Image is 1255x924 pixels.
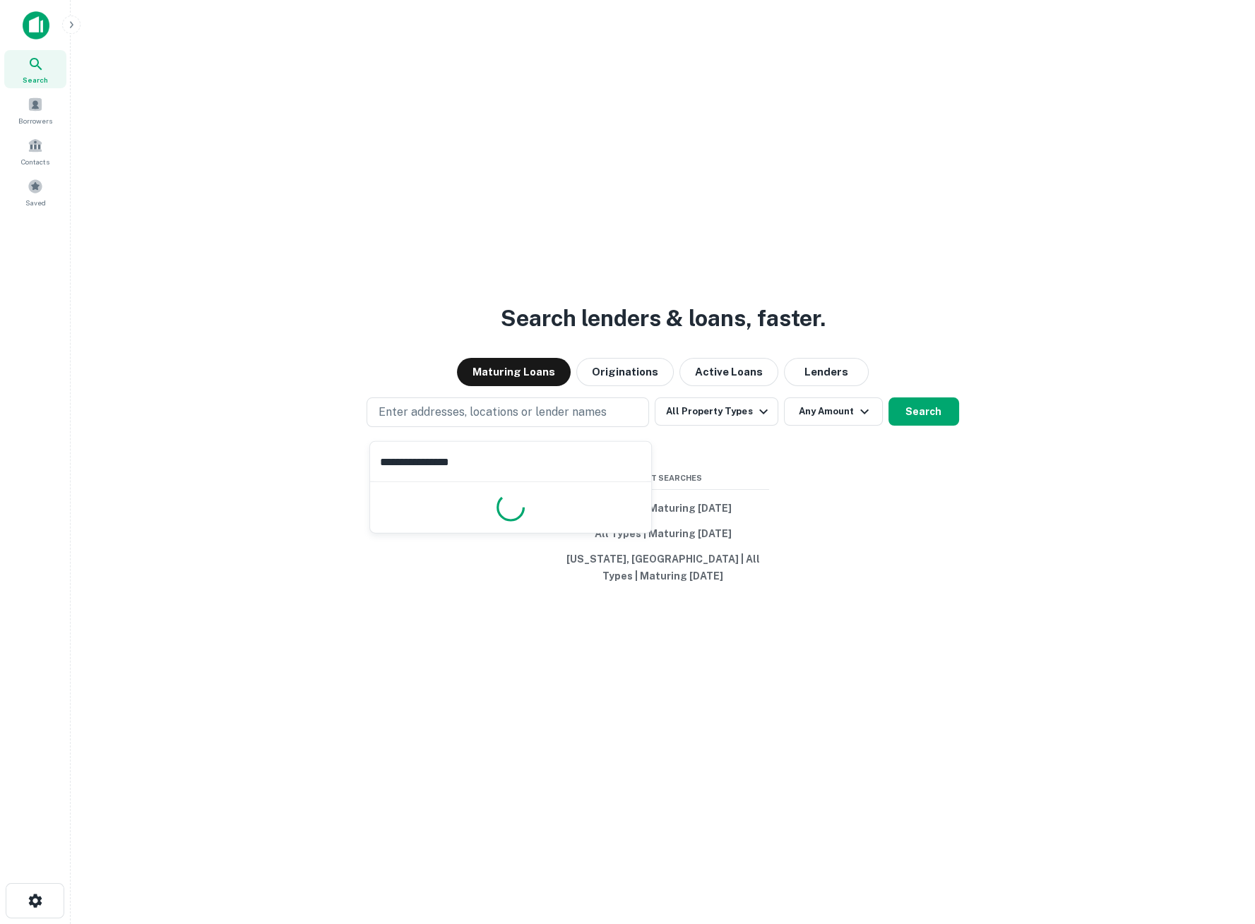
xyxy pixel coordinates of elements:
[4,50,66,88] a: Search
[25,197,46,208] span: Saved
[784,358,869,386] button: Lenders
[379,404,607,421] p: Enter addresses, locations or lender names
[576,358,674,386] button: Originations
[1184,811,1255,879] iframe: Chat Widget
[457,358,571,386] button: Maturing Loans
[21,156,49,167] span: Contacts
[4,132,66,170] a: Contacts
[18,115,52,126] span: Borrowers
[4,91,66,129] a: Borrowers
[557,521,769,546] button: All Types | Maturing [DATE]
[557,496,769,521] button: All Types | Maturing [DATE]
[679,358,778,386] button: Active Loans
[23,74,48,85] span: Search
[888,397,959,426] button: Search
[557,546,769,589] button: [US_STATE], [GEOGRAPHIC_DATA] | All Types | Maturing [DATE]
[4,173,66,211] a: Saved
[501,301,826,335] h3: Search lenders & loans, faster.
[655,397,778,426] button: All Property Types
[23,11,49,40] img: capitalize-icon.png
[784,397,883,426] button: Any Amount
[557,472,769,484] span: Recent Searches
[367,397,649,427] button: Enter addresses, locations or lender names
